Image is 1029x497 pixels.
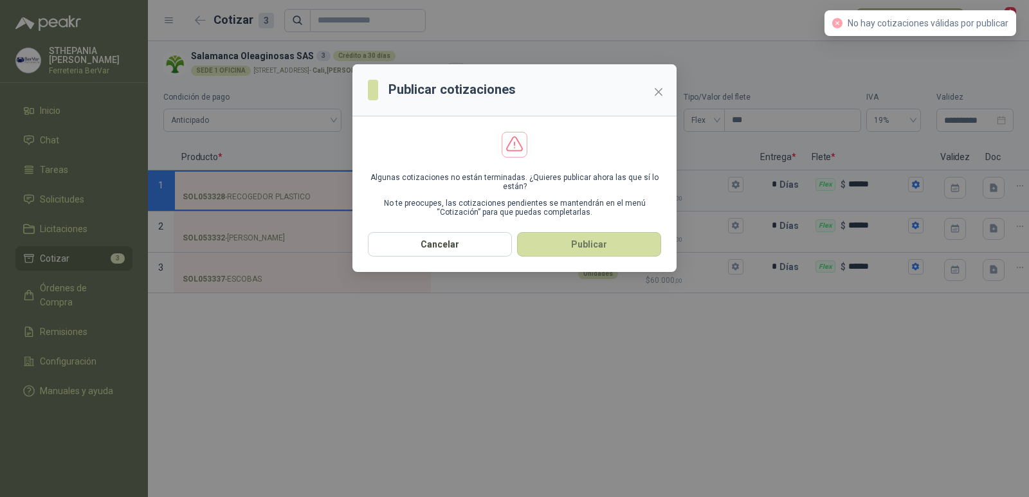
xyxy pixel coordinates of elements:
[368,232,512,257] button: Cancelar
[388,80,516,100] h3: Publicar cotizaciones
[653,87,664,97] span: close
[368,199,661,217] p: No te preocupes, las cotizaciones pendientes se mantendrán en el menú “Cotización” para que pueda...
[368,173,661,191] p: Algunas cotizaciones no están terminadas. ¿Quieres publicar ahora las que sí lo están?
[648,82,669,102] button: Close
[517,232,661,257] button: Publicar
